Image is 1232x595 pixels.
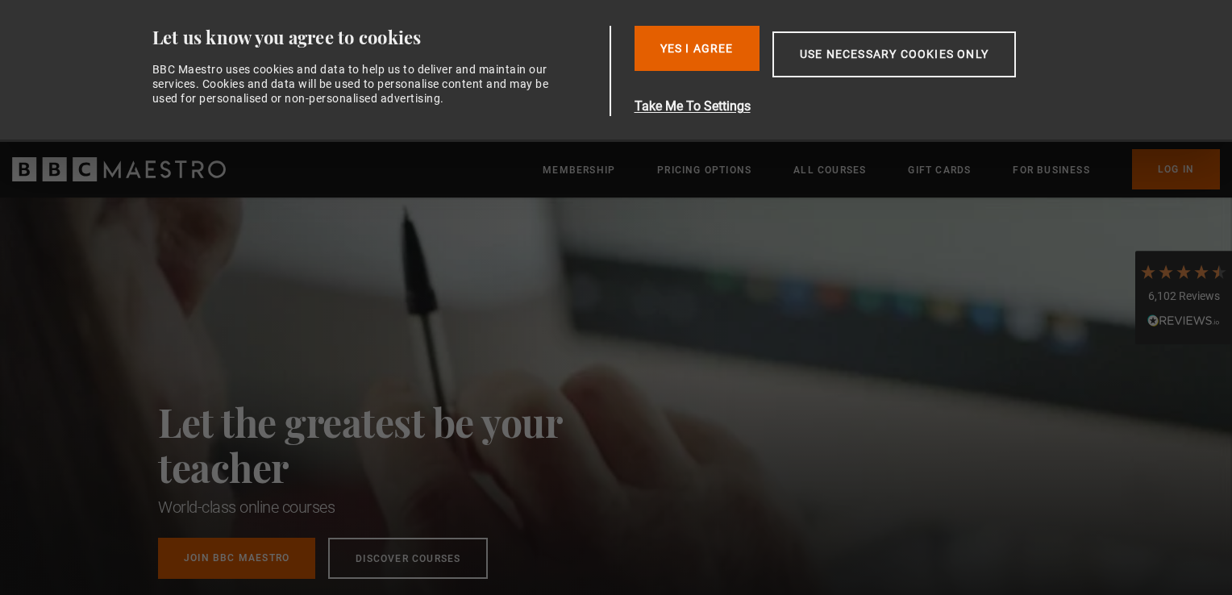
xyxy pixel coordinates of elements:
img: REVIEWS.io [1147,314,1220,326]
div: BBC Maestro uses cookies and data to help us to deliver and maintain our services. Cookies and da... [152,62,559,106]
h2: Let the greatest be your teacher [158,399,634,489]
a: For business [1013,162,1089,178]
div: 4.7 Stars [1139,263,1228,281]
div: Read All Reviews [1139,313,1228,332]
div: Let us know you agree to cookies [152,26,604,49]
div: 6,102 ReviewsRead All Reviews [1135,251,1232,344]
a: Log In [1132,149,1220,189]
button: Yes I Agree [635,26,760,71]
a: Gift Cards [908,162,971,178]
a: Pricing Options [657,162,751,178]
button: Take Me To Settings [635,97,1093,116]
nav: Primary [543,149,1220,189]
svg: BBC Maestro [12,157,226,181]
h1: World-class online courses [158,496,634,518]
a: All Courses [793,162,866,178]
button: Use necessary cookies only [772,31,1016,77]
div: 6,102 Reviews [1139,289,1228,305]
a: Membership [543,162,615,178]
